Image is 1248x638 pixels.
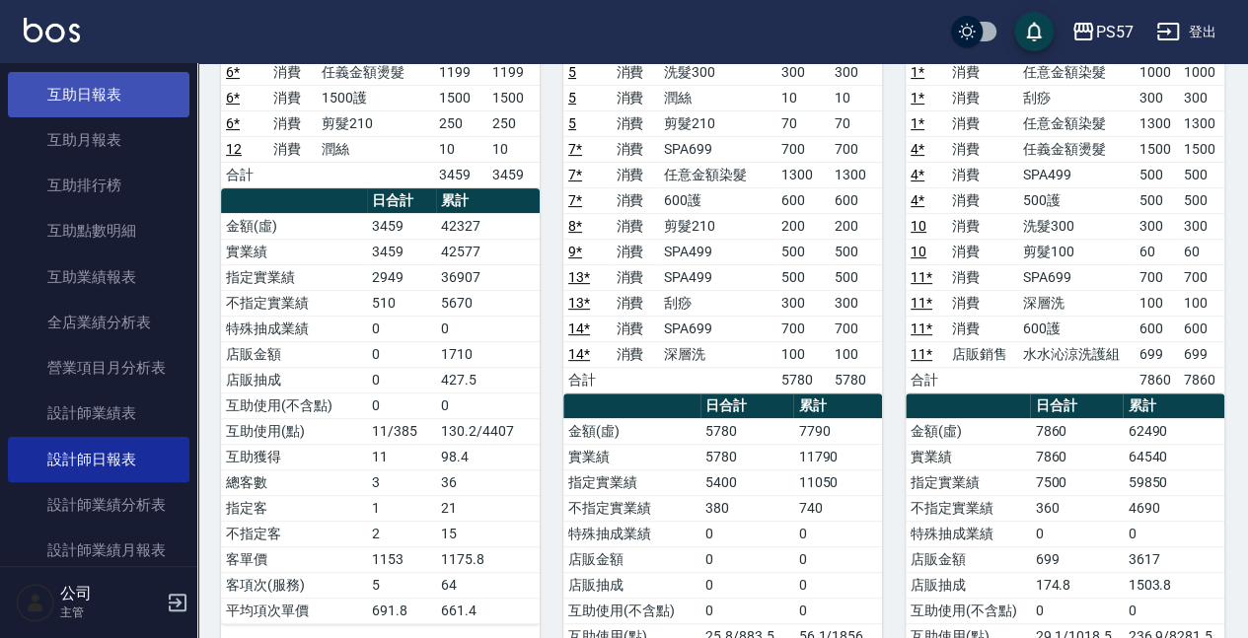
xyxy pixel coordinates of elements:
[906,9,1224,393] table: a dense table
[8,208,189,253] a: 互助點數明細
[776,264,829,290] td: 500
[1134,290,1179,316] td: 100
[1179,239,1224,264] td: 60
[1134,213,1179,239] td: 300
[946,316,1017,341] td: 消費
[659,136,777,162] td: SPA699
[1030,495,1123,521] td: 360
[700,546,793,572] td: 0
[436,239,540,264] td: 42577
[1095,20,1133,44] div: PS57
[611,85,658,110] td: 消費
[1179,213,1224,239] td: 300
[367,188,436,214] th: 日合計
[776,290,829,316] td: 300
[317,136,435,162] td: 潤絲
[221,495,367,521] td: 指定客
[1134,367,1179,392] td: 7860
[793,546,882,572] td: 0
[776,136,829,162] td: 700
[60,584,161,603] h5: 公司
[776,316,829,341] td: 700
[563,469,700,495] td: 指定實業績
[906,495,1030,521] td: 不指定實業績
[60,603,161,621] p: 主管
[611,187,658,213] td: 消費
[568,64,576,80] a: 5
[659,85,777,110] td: 潤絲
[434,59,486,85] td: 1199
[487,110,540,136] td: 250
[659,213,777,239] td: 剪髮210
[367,341,436,367] td: 0
[268,136,316,162] td: 消費
[436,341,540,367] td: 1710
[1123,444,1224,469] td: 64540
[1179,85,1224,110] td: 300
[1018,239,1135,264] td: 剪髮100
[793,418,882,444] td: 7790
[221,9,540,188] table: a dense table
[268,110,316,136] td: 消費
[1018,110,1135,136] td: 任意金額染髮
[367,598,436,623] td: 691.8
[1134,110,1179,136] td: 1300
[268,85,316,110] td: 消費
[563,9,882,393] table: a dense table
[776,59,829,85] td: 300
[1134,136,1179,162] td: 1500
[793,469,882,495] td: 11050
[946,85,1017,110] td: 消費
[436,444,540,469] td: 98.4
[436,290,540,316] td: 5670
[1018,187,1135,213] td: 500護
[1179,110,1224,136] td: 1300
[367,444,436,469] td: 11
[317,59,435,85] td: 任義金額燙髮
[436,213,540,239] td: 42327
[700,469,793,495] td: 5400
[436,367,540,392] td: 427.5
[1123,393,1224,419] th: 累計
[268,59,316,85] td: 消費
[1123,495,1224,521] td: 4690
[367,367,436,392] td: 0
[487,136,540,162] td: 10
[1179,341,1224,367] td: 699
[1123,521,1224,546] td: 0
[830,162,882,187] td: 1300
[946,213,1017,239] td: 消費
[1018,290,1135,316] td: 深層洗
[367,290,436,316] td: 510
[830,110,882,136] td: 70
[436,418,540,444] td: 130.2/4407
[367,546,436,572] td: 1153
[1030,598,1123,623] td: 0
[1030,469,1123,495] td: 7500
[221,392,367,418] td: 互助使用(不含點)
[563,521,700,546] td: 特殊抽成業績
[367,264,436,290] td: 2949
[793,495,882,521] td: 740
[8,163,189,208] a: 互助排行榜
[776,341,829,367] td: 100
[1030,393,1123,419] th: 日合計
[367,392,436,418] td: 0
[946,59,1017,85] td: 消費
[436,546,540,572] td: 1175.8
[1030,521,1123,546] td: 0
[436,392,540,418] td: 0
[367,521,436,546] td: 2
[221,188,540,624] table: a dense table
[793,572,882,598] td: 0
[436,188,540,214] th: 累計
[1179,264,1224,290] td: 700
[830,239,882,264] td: 500
[1123,546,1224,572] td: 3617
[1030,546,1123,572] td: 699
[436,469,540,495] td: 36
[1134,85,1179,110] td: 300
[1134,264,1179,290] td: 700
[1134,187,1179,213] td: 500
[1134,316,1179,341] td: 600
